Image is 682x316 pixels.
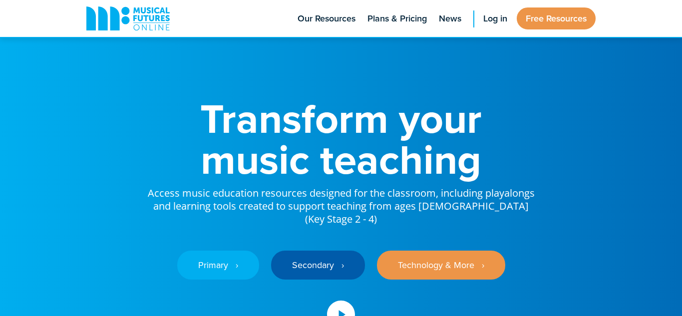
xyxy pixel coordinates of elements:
span: News [439,12,461,25]
a: Secondary ‎‏‏‎ ‎ › [271,251,365,280]
h1: Transform your music teaching [146,98,536,180]
span: Log in [483,12,507,25]
p: Access music education resources designed for the classroom, including playalongs and learning to... [146,180,536,226]
a: Free Resources [517,7,596,29]
a: Primary ‎‏‏‎ ‎ › [177,251,259,280]
span: Our Resources [298,12,355,25]
a: Technology & More ‎‏‏‎ ‎ › [377,251,505,280]
span: Plans & Pricing [367,12,427,25]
